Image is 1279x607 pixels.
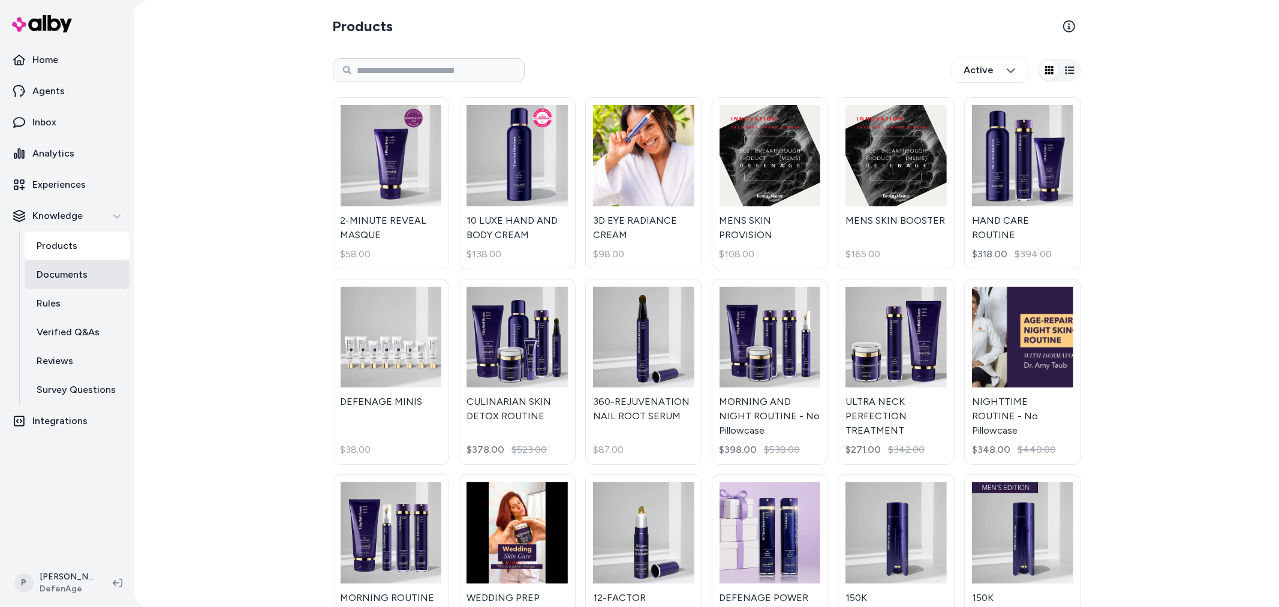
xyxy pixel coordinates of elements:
p: Products [37,239,77,253]
p: Agents [32,84,65,98]
h2: Products [333,17,393,36]
a: Integrations [5,407,130,435]
p: Rules [37,296,61,311]
a: Agents [5,77,130,106]
a: 2-MINUTE REVEAL MASQUE2-MINUTE REVEAL MASQUE$58.00 [333,97,450,269]
a: DEFENAGE MINISDEFENAGE MINIS$38.00 [333,279,450,465]
p: Integrations [32,414,88,428]
p: [PERSON_NAME] [40,571,94,583]
button: Knowledge [5,202,130,230]
a: 360-REJUVENATION NAIL ROOT SERUM360-REJUVENATION NAIL ROOT SERUM$87.00 [585,279,702,465]
a: HAND CARE ROUTINEHAND CARE ROUTINE$318.00$394.00 [964,97,1081,269]
button: Active [952,58,1028,83]
a: Analytics [5,139,130,168]
p: Verified Q&As [37,325,100,339]
a: MENS SKIN PROVISIONMENS SKIN PROVISION$108.00 [712,97,829,269]
a: ULTRA NECK PERFECTION TREATMENTULTRA NECK PERFECTION TREATMENT$271.00$342.00 [838,279,955,465]
a: Products [25,232,130,260]
p: Analytics [32,146,74,161]
p: Home [32,53,58,67]
p: Survey Questions [37,383,116,397]
a: Reviews [25,347,130,375]
span: P [14,573,34,593]
a: Verified Q&As [25,318,130,347]
a: 10 LUXE HAND AND BODY CREAM10 LUXE HAND AND BODY CREAM$138.00 [459,97,576,269]
img: alby Logo [12,15,72,32]
a: Inbox [5,108,130,137]
a: CULINARIAN SKIN DETOX ROUTINECULINARIAN SKIN DETOX ROUTINE$378.00$523.00 [459,279,576,465]
a: Rules [25,289,130,318]
a: 3D EYE RADIANCE CREAM3D EYE RADIANCE CREAM$98.00 [585,97,702,269]
a: Home [5,46,130,74]
a: Documents [25,260,130,289]
a: Experiences [5,170,130,199]
p: Experiences [32,178,86,192]
p: Documents [37,268,88,282]
p: Inbox [32,115,56,130]
button: P[PERSON_NAME]DefenAge [7,564,103,602]
a: Survey Questions [25,375,130,404]
p: Knowledge [32,209,83,223]
p: Reviews [37,354,73,368]
a: MORNING AND NIGHT ROUTINE - No PillowcaseMORNING AND NIGHT ROUTINE - No Pillowcase$398.00$538.00 [712,279,829,465]
a: NIGHTTIME ROUTINE - No PillowcaseNIGHTTIME ROUTINE - No Pillowcase$348.00$440.00 [964,279,1081,465]
a: MENS SKIN BOOSTERMENS SKIN BOOSTER$165.00 [838,97,955,269]
span: DefenAge [40,583,94,595]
